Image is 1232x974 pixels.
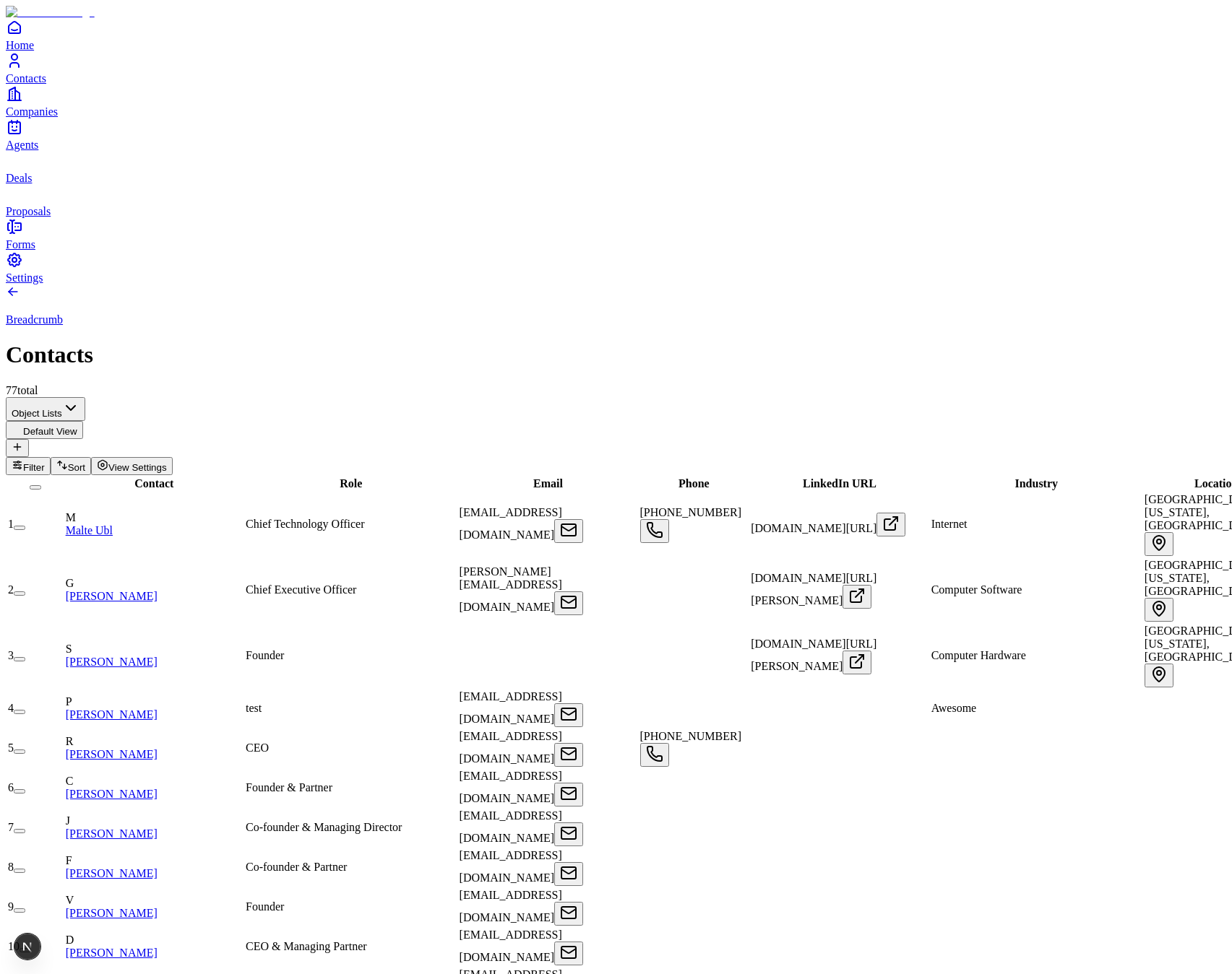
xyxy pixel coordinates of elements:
button: Open [640,519,669,543]
div: R [66,735,243,748]
button: Open [554,591,583,615]
span: Proposals [6,205,51,217]
span: [EMAIL_ADDRESS][DOMAIN_NAME] [460,889,562,923]
span: Founder [246,649,284,661]
span: 2 [8,583,14,596]
span: 9 [8,900,14,913]
a: Breadcrumb [6,289,1226,326]
span: Internet [931,518,968,530]
span: [EMAIL_ADDRESS][DOMAIN_NAME] [460,929,562,963]
span: [EMAIL_ADDRESS][DOMAIN_NAME] [460,770,562,804]
span: Computer Software [931,583,1022,596]
button: Open [554,703,583,727]
a: [PERSON_NAME] [66,708,158,721]
span: Awesome [931,702,977,714]
div: C [66,775,243,788]
span: Chief Technology Officer [246,518,364,530]
span: Agents [6,139,38,151]
span: Companies [6,105,58,118]
span: Phone [679,477,710,490]
span: Chief Executive Officer [246,583,356,596]
span: [EMAIL_ADDRESS][DOMAIN_NAME] [460,809,562,844]
div: D [66,934,243,947]
span: 3 [8,649,14,661]
button: Open [554,519,583,543]
span: Sort [68,462,85,473]
a: [PERSON_NAME] [66,656,158,668]
span: Co-founder & Partner [246,861,347,873]
div: 77 total [6,384,1226,397]
span: [PHONE_NUMBER] [640,730,741,742]
div: V [66,894,243,907]
span: 10 [8,940,20,952]
span: 6 [8,781,14,793]
span: [PERSON_NAME][EMAIL_ADDRESS][DOMAIN_NAME] [460,565,562,613]
span: Forms [6,238,35,251]
a: proposals [6,185,1226,217]
a: Home [6,19,1226,51]
button: Open [1145,664,1173,687]
button: Open [554,783,583,806]
span: Deals [6,172,32,184]
span: [EMAIL_ADDRESS][DOMAIN_NAME] [460,690,562,725]
a: Malte Ubl [66,524,113,536]
span: 7 [8,821,14,833]
span: Industry [1015,477,1058,490]
span: [DOMAIN_NAME][URL][PERSON_NAME] [751,638,876,672]
button: Open [554,822,583,846]
span: [EMAIL_ADDRESS][DOMAIN_NAME] [460,506,562,541]
span: [PHONE_NUMBER] [640,506,741,518]
button: Open [876,513,905,536]
span: [EMAIL_ADDRESS][DOMAIN_NAME] [460,849,562,884]
button: Sort [51,457,91,475]
a: [PERSON_NAME] [66,947,158,959]
span: [DOMAIN_NAME][URL][PERSON_NAME] [751,572,876,606]
a: Settings [6,251,1226,284]
span: Email [533,477,563,490]
a: [PERSON_NAME] [66,867,158,879]
button: Open [1145,532,1173,556]
span: LinkedIn URL [803,477,876,490]
span: Contact [134,477,173,490]
button: Open [554,902,583,926]
button: Open [640,743,669,767]
button: Open [1145,598,1173,622]
span: test [246,702,262,714]
span: CEO [246,742,269,754]
a: deals [6,152,1226,184]
button: Open [554,942,583,965]
div: F [66,854,243,867]
span: Co-founder & Managing Director [246,821,402,833]
span: [DOMAIN_NAME][URL] [751,522,876,534]
a: Contacts [6,52,1226,84]
span: Role [340,477,362,490]
span: Computer Hardware [931,649,1026,661]
span: 1 [8,518,14,530]
span: 4 [8,702,14,714]
span: [EMAIL_ADDRESS][DOMAIN_NAME] [460,730,562,765]
a: Forms [6,218,1226,251]
h1: Contacts [6,342,1226,368]
a: Companies [6,85,1226,118]
button: Open [843,651,871,674]
div: S [66,643,243,656]
div: G [66,577,243,590]
a: [PERSON_NAME] [66,590,158,602]
button: Default View [6,421,83,439]
span: Founder & Partner [246,781,332,793]
a: Agents [6,118,1226,151]
span: Filter [23,462,45,473]
button: Open [554,743,583,767]
span: 5 [8,742,14,754]
button: View Settings [91,457,173,475]
span: View Settings [108,462,167,473]
div: J [66,814,243,827]
span: CEO & Managing Partner [246,940,367,952]
a: [PERSON_NAME] [66,748,158,760]
a: [PERSON_NAME] [66,907,158,919]
a: [PERSON_NAME] [66,788,158,800]
p: Breadcrumb [6,313,1226,326]
span: Home [6,39,34,51]
div: M [66,511,243,524]
span: Settings [6,271,43,284]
